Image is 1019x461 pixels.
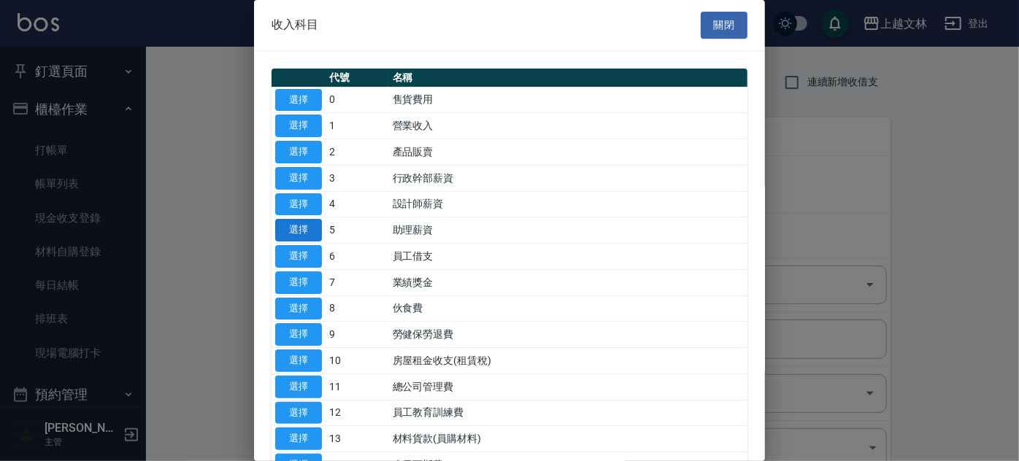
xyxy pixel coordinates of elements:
span: 收入科目 [272,18,318,32]
td: 助理薪資 [389,217,747,244]
td: 13 [326,426,389,452]
td: 7 [326,269,389,295]
td: 11 [326,373,389,400]
button: 關閉 [701,12,747,39]
td: 售貨費用 [389,87,747,113]
button: 選擇 [275,167,322,190]
td: 9 [326,322,389,348]
button: 選擇 [275,219,322,241]
button: 選擇 [275,349,322,372]
td: 2 [326,139,389,166]
td: 1 [326,113,389,139]
button: 選擇 [275,402,322,425]
button: 選擇 [275,115,322,137]
td: 12 [326,400,389,426]
button: 選擇 [275,245,322,268]
button: 選擇 [275,298,322,320]
td: 產品販賣 [389,139,747,166]
td: 行政幹部薪資 [389,165,747,191]
td: 材料貨款(員購材料) [389,426,747,452]
th: 名稱 [389,69,747,88]
td: 0 [326,87,389,113]
button: 選擇 [275,376,322,398]
td: 5 [326,217,389,244]
td: 員工教育訓練費 [389,400,747,426]
button: 選擇 [275,427,322,450]
td: 3 [326,165,389,191]
td: 總公司管理費 [389,373,747,400]
td: 業績獎金 [389,269,747,295]
td: 營業收入 [389,113,747,139]
button: 選擇 [275,193,322,216]
td: 10 [326,348,389,374]
td: 勞健保勞退費 [389,322,747,348]
td: 伙食費 [389,295,747,322]
button: 選擇 [275,323,322,346]
td: 設計師薪資 [389,191,747,217]
td: 4 [326,191,389,217]
th: 代號 [326,69,389,88]
button: 選擇 [275,141,322,163]
td: 員工借支 [389,244,747,270]
button: 選擇 [275,271,322,294]
td: 8 [326,295,389,322]
td: 6 [326,244,389,270]
td: 房屋租金收支(租賃稅) [389,348,747,374]
button: 選擇 [275,89,322,112]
